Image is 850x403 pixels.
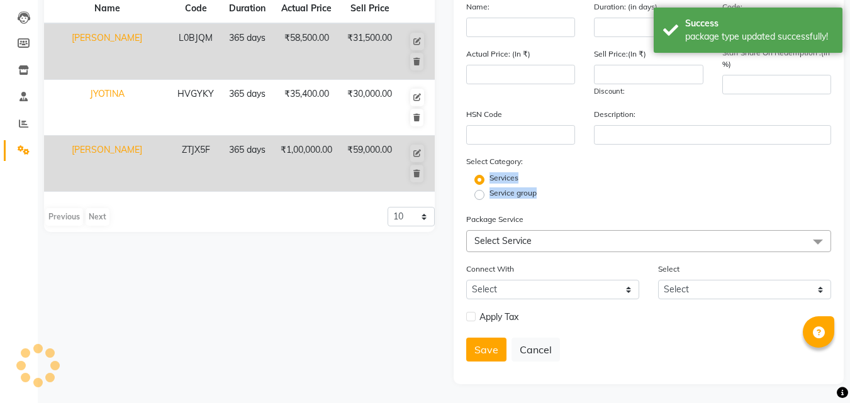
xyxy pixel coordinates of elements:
label: Duration: (in days) [594,1,657,13]
td: ZTJX5F [170,136,221,192]
label: Service group [489,187,537,199]
div: package type updated successfully! [685,30,833,43]
td: [PERSON_NAME] [44,136,170,192]
label: Connect With [466,263,514,275]
label: Select Category: [466,156,523,167]
td: 365 days [221,80,273,136]
td: ₹35,400.00 [273,80,340,136]
label: Name: [466,1,489,13]
label: Staff Share On Redemption :(In %) [722,47,832,70]
label: Sell Price:(In ₹) [594,48,646,60]
div: Success [685,17,833,30]
label: Select [658,263,679,275]
label: Description: [594,109,635,120]
td: 365 days [221,23,273,80]
span: Apply Tax [479,311,518,324]
span: Select Service [474,235,532,246]
button: Cancel [512,338,560,362]
td: ₹59,000.00 [340,136,400,192]
td: L0BJQM [170,23,221,80]
td: ₹1,00,000.00 [273,136,340,192]
label: Actual Price: (In ₹) [466,48,530,60]
label: Code: [722,1,742,13]
span: Discount: [594,87,625,96]
td: [PERSON_NAME] [44,23,170,80]
td: ₹30,000.00 [340,80,400,136]
td: ₹31,500.00 [340,23,400,80]
td: HVGYKY [170,80,221,136]
button: Save [466,338,506,362]
td: ₹58,500.00 [273,23,340,80]
td: 365 days [221,136,273,192]
label: Services [489,172,518,184]
label: HSN Code [466,109,502,120]
label: Package Service [466,214,523,225]
td: JYOTINA [44,80,170,136]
